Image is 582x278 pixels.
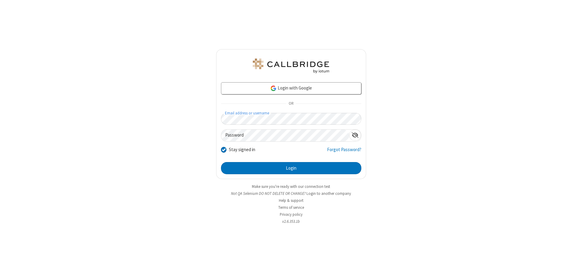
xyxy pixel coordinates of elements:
a: Make sure you're ready with our connection test [252,184,330,189]
button: Login to another company [306,191,351,196]
button: Login [221,162,361,174]
input: Password [221,130,349,141]
div: Show password [349,130,361,141]
input: Email address or username [221,113,361,125]
a: Privacy policy [280,212,303,217]
a: Help & support [279,198,303,203]
a: Terms of service [278,205,304,210]
label: Stay signed in [229,146,255,153]
li: Not QA Selenium DO NOT DELETE OR CHANGE? [216,191,366,196]
img: QA Selenium DO NOT DELETE OR CHANGE [252,59,330,73]
a: Login with Google [221,82,361,94]
img: google-icon.png [270,85,277,92]
a: Forgot Password? [327,146,361,158]
li: v2.6.353.1b [216,219,366,224]
span: OR [286,100,296,108]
